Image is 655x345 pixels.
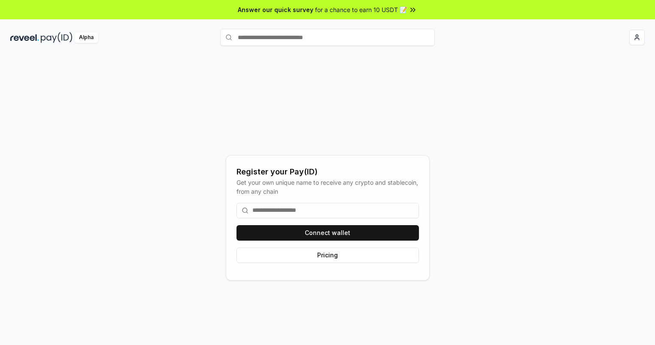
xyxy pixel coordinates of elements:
button: Pricing [237,247,419,263]
span: for a chance to earn 10 USDT 📝 [315,5,407,14]
div: Get your own unique name to receive any crypto and stablecoin, from any chain [237,178,419,196]
div: Alpha [74,32,98,43]
span: Answer our quick survey [238,5,313,14]
img: pay_id [41,32,73,43]
img: reveel_dark [10,32,39,43]
button: Connect wallet [237,225,419,241]
div: Register your Pay(ID) [237,166,419,178]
